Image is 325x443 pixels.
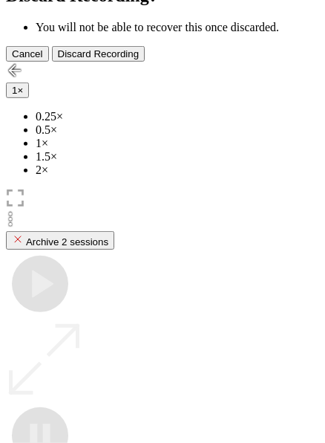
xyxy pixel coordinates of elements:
[36,137,319,150] li: 1×
[36,164,319,177] li: 2×
[52,46,145,62] button: Discard Recording
[36,123,319,137] li: 0.5×
[36,150,319,164] li: 1.5×
[6,83,29,98] button: 1×
[12,233,108,248] div: Archive 2 sessions
[36,21,319,34] li: You will not be able to recover this once discarded.
[36,110,319,123] li: 0.25×
[6,231,114,250] button: Archive 2 sessions
[12,85,17,96] span: 1
[6,46,49,62] button: Cancel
